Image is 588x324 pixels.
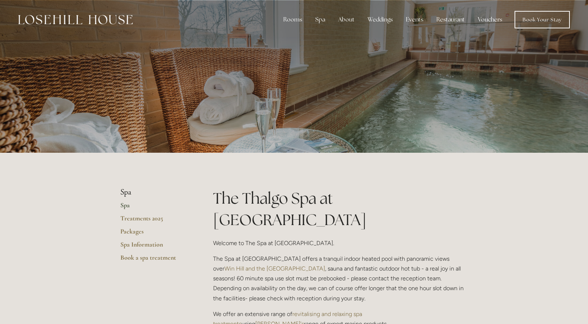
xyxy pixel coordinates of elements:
[213,238,468,248] p: Welcome to The Spa at [GEOGRAPHIC_DATA].
[332,12,360,27] div: About
[309,12,331,27] div: Spa
[213,188,468,231] h1: The Thalgo Spa at [GEOGRAPHIC_DATA]
[277,12,308,27] div: Rooms
[515,11,570,28] a: Book Your Stay
[120,214,190,227] a: Treatments 2025
[224,265,325,272] a: Win Hill and the [GEOGRAPHIC_DATA]
[120,253,190,267] a: Book a spa treatment
[213,254,468,303] p: The Spa at [GEOGRAPHIC_DATA] offers a tranquil indoor heated pool with panoramic views over , sau...
[120,240,190,253] a: Spa Information
[400,12,429,27] div: Events
[431,12,471,27] div: Restaurant
[18,15,133,24] img: Losehill House
[120,188,190,197] li: Spa
[120,201,190,214] a: Spa
[120,227,190,240] a: Packages
[472,12,508,27] a: Vouchers
[362,12,399,27] div: Weddings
